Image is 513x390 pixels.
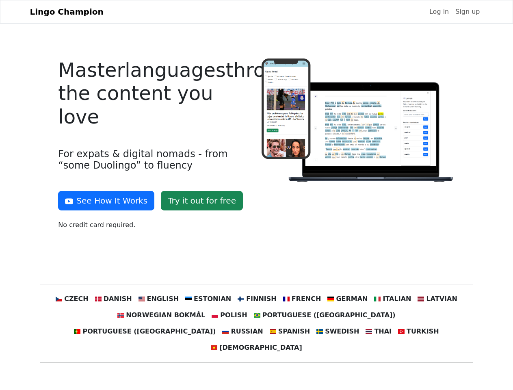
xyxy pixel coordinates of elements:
img: ru.svg [222,328,229,335]
a: Sign up [452,4,483,20]
span: Turkish [407,327,439,336]
span: Portuguese ([GEOGRAPHIC_DATA]) [262,310,396,320]
span: Swedish [325,327,359,336]
span: English [147,294,179,304]
a: Log in [426,4,452,20]
span: Norwegian Bokmål [126,310,205,320]
span: Russian [231,327,263,336]
img: ee.svg [185,296,192,302]
img: fi.svg [238,296,244,302]
span: Italian [383,294,411,304]
a: Lingo Champion [30,4,104,20]
img: dk.svg [95,296,102,302]
img: no.svg [117,312,124,318]
img: it.svg [374,296,381,302]
a: Try it out for free [161,191,243,210]
span: Finnish [246,294,277,304]
span: Portuguese ([GEOGRAPHIC_DATA]) [82,327,216,336]
img: es.svg [270,328,276,335]
span: French [292,294,321,304]
img: cz.svg [56,296,62,302]
span: [DEMOGRAPHIC_DATA] [219,343,302,353]
img: de.svg [327,296,334,302]
img: th.svg [366,328,372,335]
span: Czech [64,294,88,304]
img: vn.svg [211,344,217,351]
span: Thai [374,327,392,336]
img: pt.svg [74,328,80,335]
span: Danish [104,294,132,304]
h4: Master languages through the content you love [58,58,251,129]
span: German [336,294,368,304]
span: Latvian [426,294,457,304]
img: lv.svg [418,296,424,302]
span: Spanish [278,327,310,336]
img: us.svg [139,296,145,302]
span: Estonian [194,294,231,304]
p: No credit card required. [58,220,251,230]
img: se.svg [316,328,323,335]
h4: For expats & digital nomads - from “some Duolingo” to fluency [58,148,251,172]
img: br.svg [254,312,260,318]
img: tr.svg [398,328,405,335]
img: Logo [262,58,455,184]
img: fr.svg [283,296,290,302]
span: Polish [220,310,247,320]
button: See How It Works [58,191,154,210]
img: pl.svg [212,312,218,318]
